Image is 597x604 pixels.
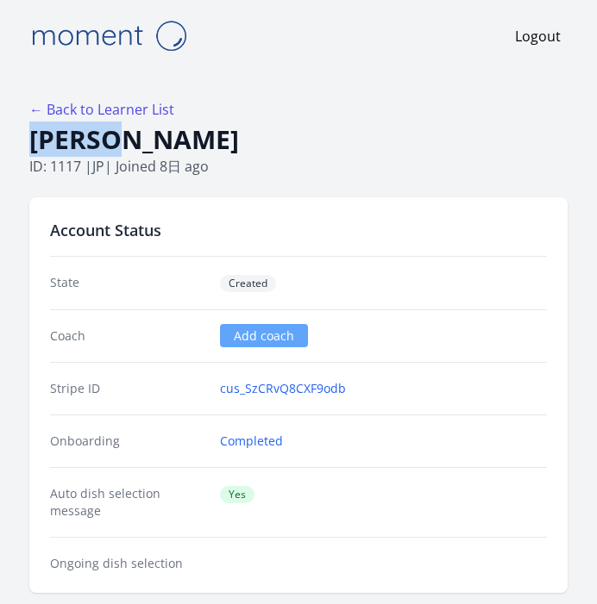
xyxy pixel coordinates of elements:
span: jp [92,157,104,176]
dt: Ongoing dish selection [50,555,206,572]
dt: Onboarding [50,433,206,450]
dt: Stripe ID [50,380,206,397]
a: ← Back to Learner List [29,100,174,119]
dt: Coach [50,327,206,345]
a: cus_SzCRvQ8CXF9odb [220,380,346,397]
span: Yes [220,486,255,503]
p: ID: 1117 | | Joined 8日 ago [29,156,568,177]
h1: [PERSON_NAME] [29,123,568,156]
a: Completed [220,433,283,450]
h2: Account Status [50,218,547,242]
dt: Auto dish selection message [50,485,206,520]
span: Created [220,275,276,292]
a: Add coach [220,324,308,347]
dt: State [50,274,206,292]
a: Logout [515,26,561,47]
img: Moment [22,14,195,58]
